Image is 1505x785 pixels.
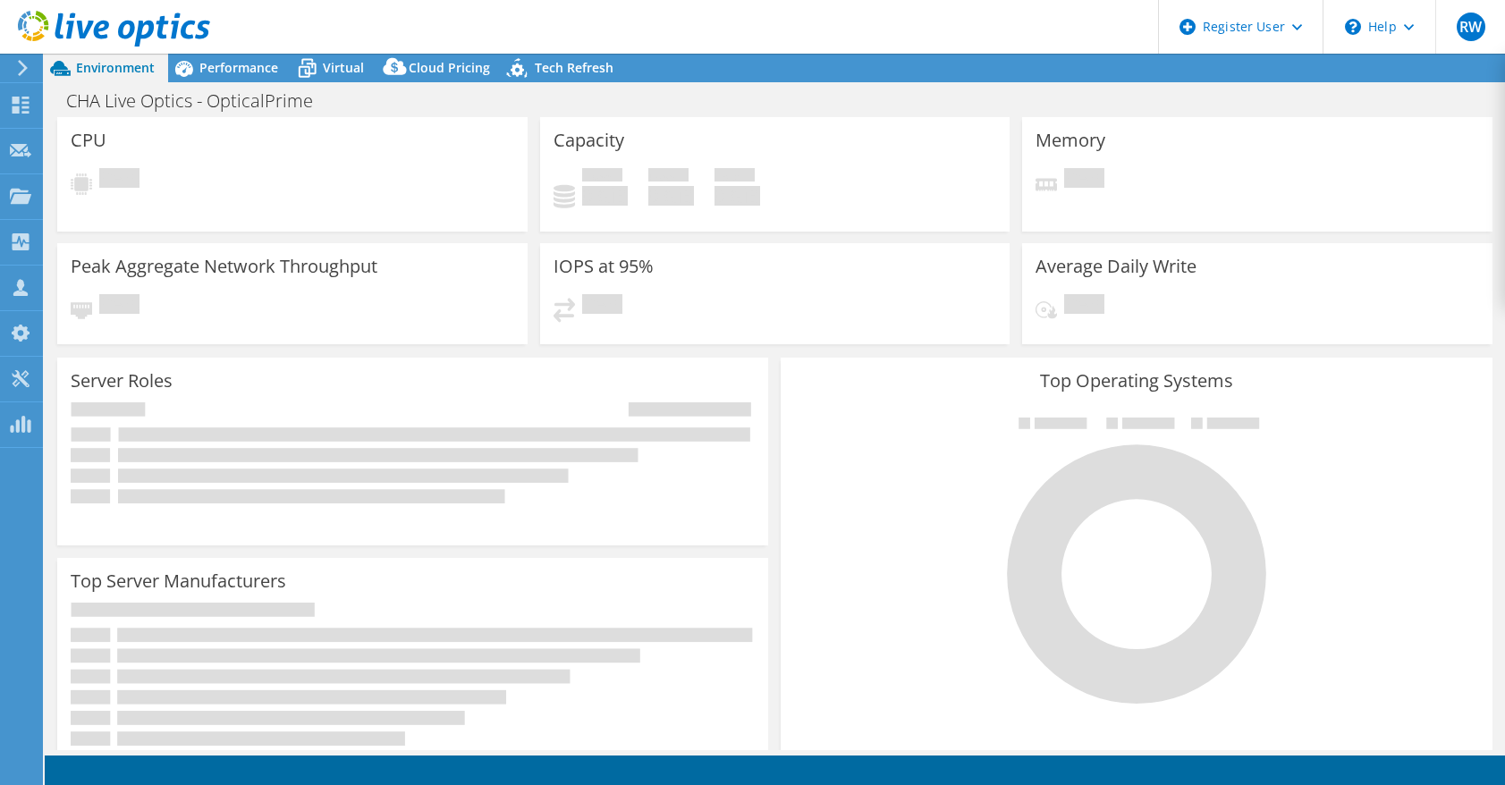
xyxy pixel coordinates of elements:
span: Pending [1064,168,1104,192]
span: Cloud Pricing [409,59,490,76]
span: Environment [76,59,155,76]
span: Pending [99,168,140,192]
h4: 0 GiB [714,186,760,206]
span: Total [714,168,755,186]
h3: Capacity [554,131,624,150]
h4: 0 GiB [582,186,628,206]
span: Pending [1064,294,1104,318]
svg: \n [1345,19,1361,35]
h3: CPU [71,131,106,150]
h3: Top Operating Systems [794,371,1478,391]
span: Virtual [323,59,364,76]
h3: IOPS at 95% [554,257,654,276]
span: RW [1457,13,1485,41]
span: Pending [99,294,140,318]
span: Pending [582,294,622,318]
h3: Peak Aggregate Network Throughput [71,257,377,276]
h4: 0 GiB [648,186,694,206]
span: Performance [199,59,278,76]
h3: Top Server Manufacturers [71,571,286,591]
span: Free [648,168,689,186]
h1: CHA Live Optics - OpticalPrime [58,91,341,111]
h3: Server Roles [71,371,173,391]
span: Used [582,168,622,186]
h3: Average Daily Write [1036,257,1196,276]
h3: Memory [1036,131,1105,150]
span: Tech Refresh [535,59,613,76]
